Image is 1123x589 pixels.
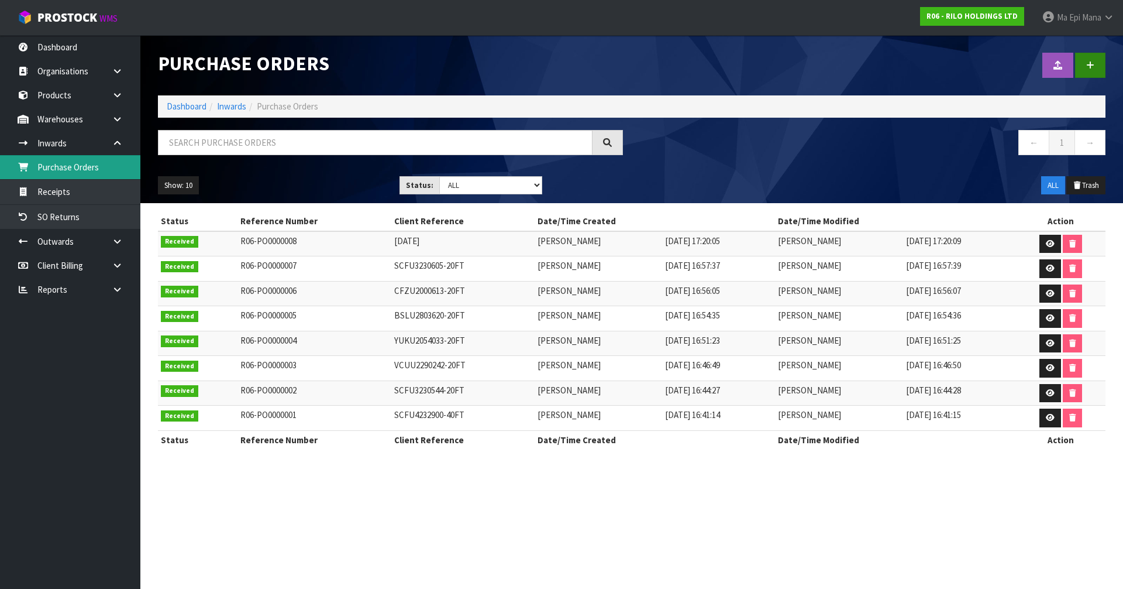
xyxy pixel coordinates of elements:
[37,10,97,25] span: ProStock
[18,10,32,25] img: cube-alt.png
[665,335,720,346] span: [DATE] 16:51:23
[775,430,1015,449] th: Date/Time Modified
[161,335,198,347] span: Received
[906,285,961,296] span: [DATE] 16:56:07
[906,359,961,371] span: [DATE] 16:46:50
[237,231,391,256] td: R06-PO0000008
[1049,130,1075,155] a: 1
[1066,176,1105,195] button: Trash
[1041,176,1065,195] button: ALL
[665,385,720,396] span: [DATE] 16:44:27
[237,256,391,282] td: R06-PO0000007
[778,260,841,271] span: [PERSON_NAME]
[217,101,246,112] a: Inwards
[391,256,535,282] td: SCFU3230605-20FT
[391,430,535,449] th: Client Reference
[158,430,237,449] th: Status
[391,381,535,406] td: SCFU3230544-20FT
[538,285,601,296] span: [PERSON_NAME]
[538,335,601,346] span: [PERSON_NAME]
[538,235,601,246] span: [PERSON_NAME]
[665,260,720,271] span: [DATE] 16:57:37
[926,11,1018,21] strong: R06 - RILO HOLDINGS LTD
[775,212,1015,231] th: Date/Time Modified
[906,409,961,420] span: [DATE] 16:41:15
[257,101,318,112] span: Purchase Orders
[778,335,841,346] span: [PERSON_NAME]
[665,409,720,420] span: [DATE] 16:41:14
[778,310,841,321] span: [PERSON_NAME]
[538,260,601,271] span: [PERSON_NAME]
[640,130,1105,159] nav: Page navigation
[391,306,535,331] td: BSLU2803620-20FT
[237,381,391,406] td: R06-PO0000002
[906,310,961,321] span: [DATE] 16:54:36
[391,406,535,431] td: SCFU4232900-40FT
[1015,212,1105,231] th: Action
[778,385,841,396] span: [PERSON_NAME]
[391,212,535,231] th: Client Reference
[778,359,841,371] span: [PERSON_NAME]
[1074,130,1105,155] a: →
[237,212,391,231] th: Reference Number
[237,406,391,431] td: R06-PO0000001
[391,231,535,256] td: [DATE]
[665,235,720,246] span: [DATE] 17:20:05
[237,430,391,449] th: Reference Number
[535,430,775,449] th: Date/Time Created
[778,285,841,296] span: [PERSON_NAME]
[167,101,206,112] a: Dashboard
[920,7,1024,26] a: R06 - RILO HOLDINGS LTD
[391,331,535,356] td: YUKU2054033-20FT
[538,385,601,396] span: [PERSON_NAME]
[99,13,118,24] small: WMS
[1018,130,1049,155] a: ←
[665,359,720,371] span: [DATE] 16:46:49
[237,356,391,381] td: R06-PO0000003
[158,212,237,231] th: Status
[158,176,199,195] button: Show: 10
[161,311,198,323] span: Received
[906,335,961,346] span: [DATE] 16:51:25
[538,409,601,420] span: [PERSON_NAME]
[237,281,391,306] td: R06-PO0000006
[778,235,841,246] span: [PERSON_NAME]
[1057,12,1080,23] span: Ma Epi
[778,409,841,420] span: [PERSON_NAME]
[906,385,961,396] span: [DATE] 16:44:28
[161,261,198,273] span: Received
[538,310,601,321] span: [PERSON_NAME]
[538,359,601,371] span: [PERSON_NAME]
[161,361,198,372] span: Received
[237,331,391,356] td: R06-PO0000004
[237,306,391,331] td: R06-PO0000005
[161,236,198,248] span: Received
[406,180,433,190] strong: Status:
[535,212,775,231] th: Date/Time Created
[665,285,720,296] span: [DATE] 16:56:05
[665,310,720,321] span: [DATE] 16:54:35
[906,260,961,271] span: [DATE] 16:57:39
[1015,430,1105,449] th: Action
[391,356,535,381] td: VCUU2290242-20FT
[158,130,592,155] input: Search purchase orders
[161,385,198,397] span: Received
[158,53,623,74] h1: Purchase Orders
[906,235,961,246] span: [DATE] 17:20:09
[161,286,198,297] span: Received
[1082,12,1101,23] span: Mana
[161,410,198,422] span: Received
[391,281,535,306] td: CFZU2000613-20FT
